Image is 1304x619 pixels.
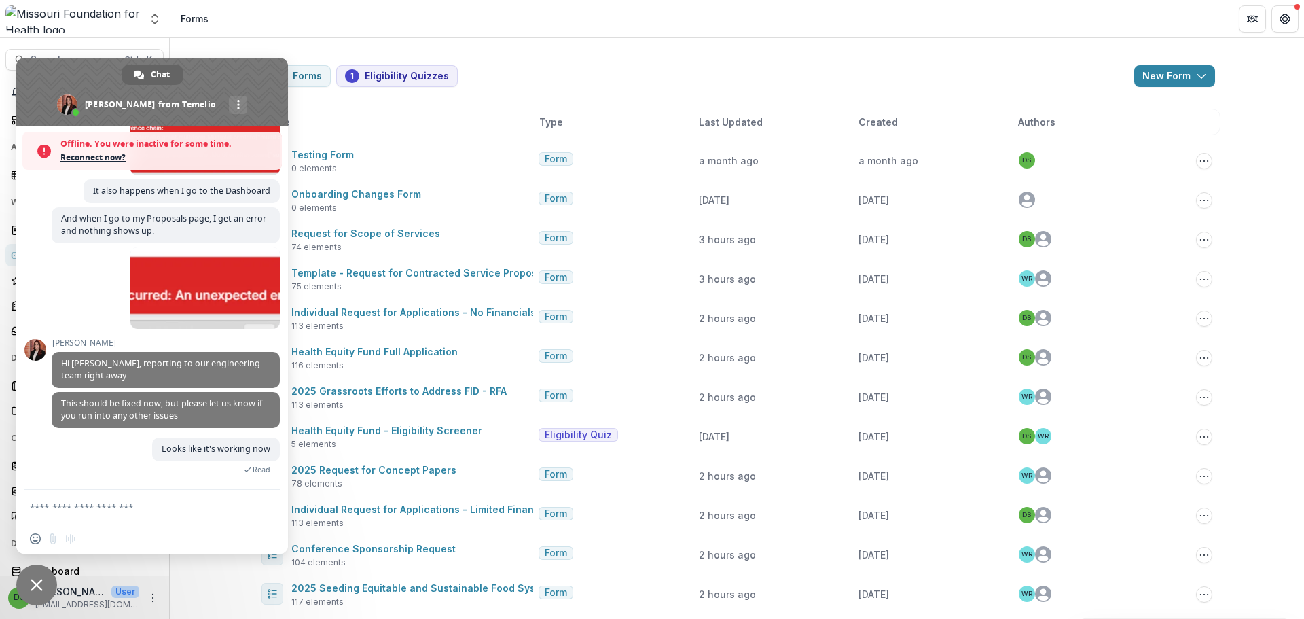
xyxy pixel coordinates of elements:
[5,109,164,131] a: Dashboard
[5,294,164,317] a: Payments
[1196,508,1212,524] button: Options
[1022,433,1031,440] div: Deena Lauver Scotti
[545,193,567,205] span: Form
[1196,586,1212,603] button: Options
[5,164,164,186] a: Tasks
[858,431,889,442] span: [DATE]
[291,359,344,372] span: 116 elements
[291,399,344,411] span: 113 elements
[291,267,551,279] a: Template - Request for Contracted Service Proposals
[858,194,889,206] span: [DATE]
[291,149,354,160] a: Testing Form
[291,438,336,450] span: 5 elements
[1196,350,1212,366] button: Options
[291,543,456,554] a: Conference Sponsorship Request
[336,65,458,87] button: Eligibility Quizzes
[291,464,456,476] a: 2025 Request for Concept Papers
[5,374,164,397] a: Document Templates
[5,82,164,103] button: Notifications1
[5,269,164,291] a: Reviewers
[151,65,170,85] span: Chat
[1196,232,1212,248] button: Options
[699,194,729,206] span: [DATE]
[699,391,756,403] span: 2 hours ago
[11,143,145,152] span: Activity
[545,429,612,441] span: Eligibility Quiz
[699,352,756,364] span: 2 hours ago
[291,385,507,397] a: 2025 Grassroots Efforts to Address FID - RFA
[175,9,214,29] nav: breadcrumb
[1035,270,1051,287] svg: avatar
[1196,271,1212,287] button: Options
[699,115,763,129] span: Last Updated
[1035,546,1051,563] svg: avatar
[16,565,57,605] div: Close chat
[858,510,889,521] span: [DATE]
[5,427,164,449] button: Open Contacts
[858,313,889,324] span: [DATE]
[229,96,247,114] div: More channels
[1021,472,1032,479] div: Wendy Rohrbach
[122,52,155,67] div: Ctrl + K
[858,470,889,482] span: [DATE]
[858,588,889,600] span: [DATE]
[545,508,567,520] span: Form
[291,517,344,529] span: 113 elements
[291,346,458,357] a: Health Equity Fund Full Application
[699,234,756,245] span: 3 hours ago
[5,49,164,71] button: Search...
[291,596,344,608] span: 117 elements
[5,137,164,158] button: Open Activity
[1021,590,1032,597] div: Wendy Rohrbach
[5,480,164,502] a: Constituents
[291,228,440,239] a: Request for Scope of Services
[291,188,421,200] a: Onboarding Changes Form
[5,347,164,369] button: Open Documents
[699,313,756,324] span: 2 hours ago
[5,560,164,582] a: Dashboard
[291,503,557,515] a: Individual Request for Applications - Limited Financials
[60,151,275,164] span: Reconnect now?
[699,431,729,442] span: [DATE]
[291,306,536,318] a: Individual Request for Applications - No Financials
[27,564,153,578] div: Dashboard
[699,588,756,600] span: 2 hours ago
[111,586,139,598] p: User
[30,533,41,544] span: Insert an emoji
[545,232,567,244] span: Form
[145,5,164,33] button: Open entity switcher
[1038,433,1049,440] div: Wendy Rohrbach
[1022,157,1031,164] div: Deena Lauver Scotti
[291,556,346,569] span: 104 elements
[5,5,140,33] img: Missouri Foundation for Health logo
[1035,586,1051,602] svg: avatar
[291,425,482,436] a: Health Equity Fund - Eligibility Screener
[858,115,898,129] span: Created
[253,465,270,474] span: Read
[291,202,337,214] span: 0 elements
[5,192,164,213] button: Open Workflows
[61,397,262,421] span: This should be fixed now, but please let us know if you run into any other issues
[122,65,183,85] div: Chat
[30,501,244,514] textarea: Compose your message...
[145,590,161,606] button: More
[35,584,106,599] p: [PERSON_NAME]
[699,470,756,482] span: 2 hours ago
[858,234,889,245] span: [DATE]
[181,12,209,26] div: Forms
[1196,468,1212,484] button: Options
[1035,507,1051,523] svg: avatar
[5,505,164,527] a: Communications
[858,273,889,285] span: [DATE]
[545,272,567,283] span: Form
[31,54,116,66] span: Search...
[5,219,164,241] a: Proposals
[545,390,567,402] span: Form
[1021,551,1032,558] div: Wendy Rohrbach
[545,351,567,362] span: Form
[1019,192,1035,208] svg: avatar
[539,115,563,129] span: Type
[1134,65,1215,87] button: New Form
[1022,354,1031,361] div: Deena Lauver Scotti
[291,281,342,293] span: 75 elements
